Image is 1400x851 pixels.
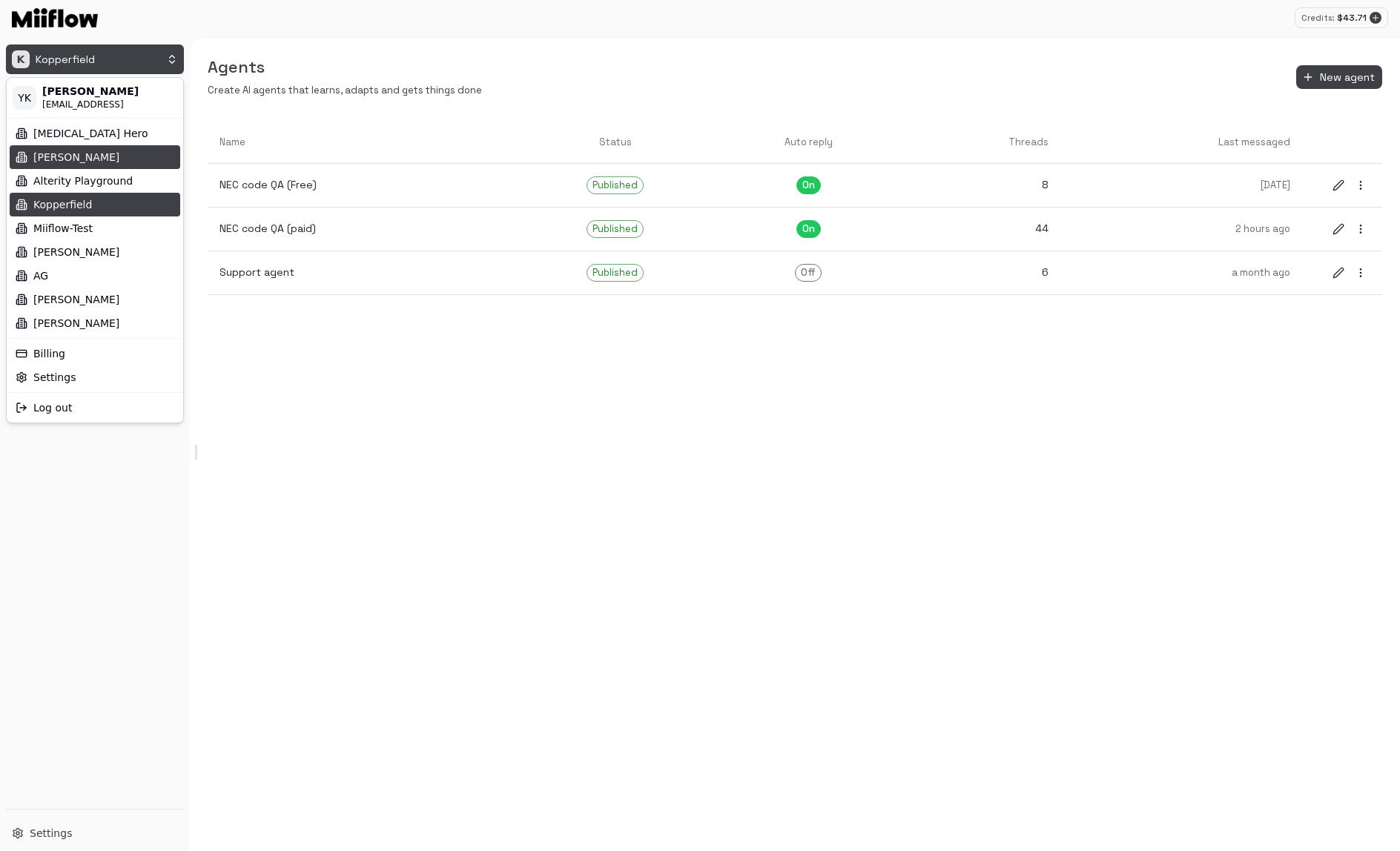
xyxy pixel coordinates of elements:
div: [PERSON_NAME] [10,145,180,169]
span: [PERSON_NAME] [42,85,177,99]
div: Log out [10,396,180,420]
div: [PERSON_NAME] [10,240,180,264]
span: YK [13,86,36,110]
div: Billing [10,342,180,365]
div: [MEDICAL_DATA] Hero [10,122,180,145]
div: AG [10,264,180,288]
div: [PERSON_NAME] [10,311,180,335]
div: Settings [10,365,180,389]
div: [PERSON_NAME] [10,288,180,311]
div: Kopperfield [10,193,180,216]
div: Miiflow-Test [10,216,180,240]
span: [EMAIL_ADDRESS] [42,99,177,110]
div: Alterity Playground [10,169,180,193]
